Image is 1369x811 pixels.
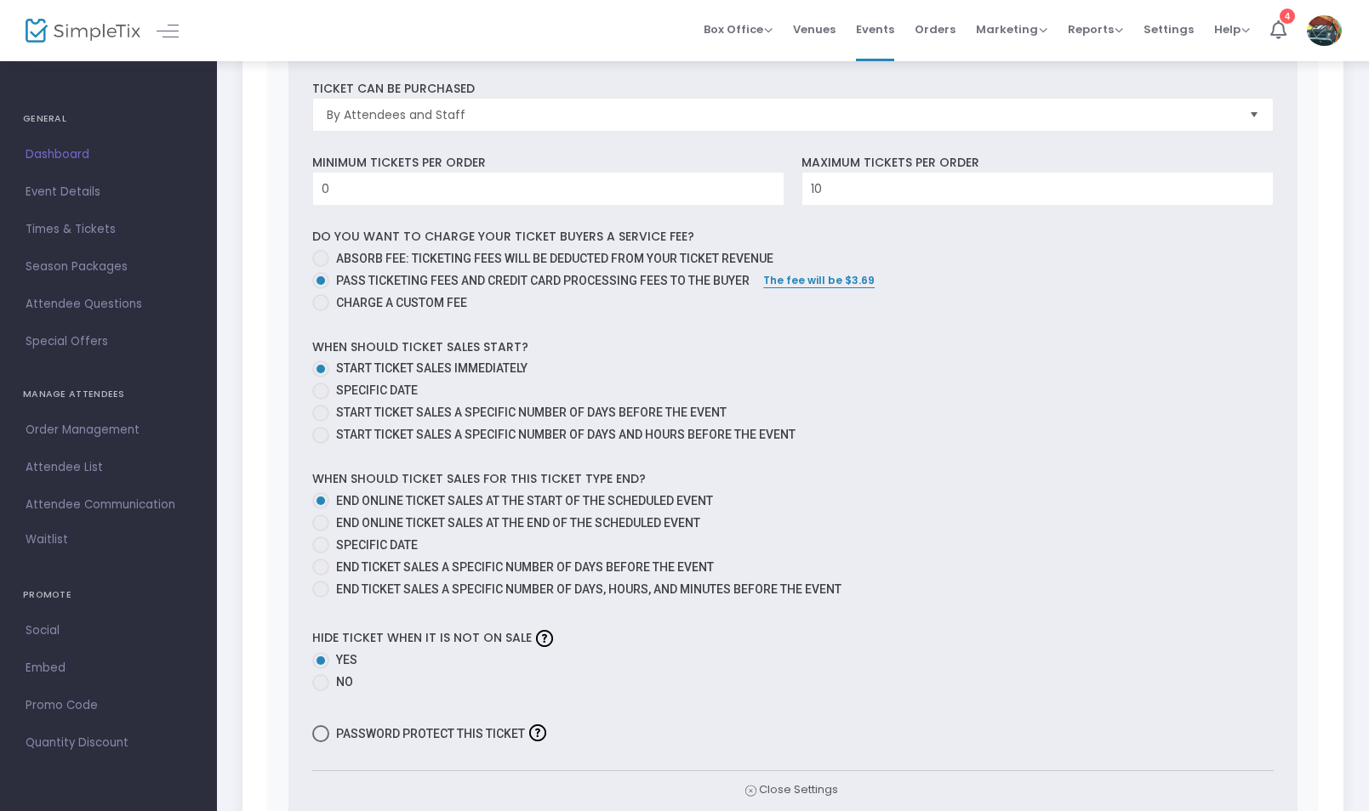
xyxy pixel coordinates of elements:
span: Attendee List [26,457,191,479]
span: Specific Date [336,538,418,552]
img: question-mark [536,630,553,647]
label: Do you want to charge your ticket buyers a service fee? [312,228,694,246]
span: Promo Code [26,695,191,717]
span: Events [856,8,894,51]
span: Reports [1068,21,1123,37]
span: Embed [26,657,191,679]
span: Dashboard [26,144,191,166]
h4: GENERAL [23,102,194,136]
span: Social [26,620,191,642]
span: Help [1214,21,1250,37]
h4: PROMOTE [23,578,194,612]
span: Order Management [26,419,191,441]
span: Start ticket sales immediately [336,361,528,375]
span: Password protect this ticket [336,723,525,744]
span: Start ticket sales a specific number of days before the event [336,405,727,419]
img: question-mark [529,724,546,741]
span: Attendee Questions [26,293,191,315]
span: Box Office [704,21,773,37]
span: No [329,673,353,691]
span: Specific Date [336,383,418,397]
span: Start ticket sales a specific number of days and hours before the event [336,428,796,441]
span: The fee will be $3.69 [763,273,875,287]
span: Waitlist [26,531,68,548]
label: Ticket can be purchased [312,80,475,98]
h4: MANAGE ATTENDEES [23,377,194,411]
span: Yes [329,651,357,669]
span: Charge a custom fee [329,294,467,312]
div: 4 [1280,9,1295,24]
span: End ticket sales a specific number of days, hours, and minutes before the event [336,582,841,596]
span: Times & Tickets [26,218,191,241]
span: End ticket sales a specific number of days before the event [336,560,714,574]
span: Close Settings [745,781,838,799]
span: Orders [915,8,955,51]
span: Pass ticketing fees and credit card processing fees to the buyer [329,272,750,290]
span: Settings [1144,8,1194,51]
button: Select [1242,99,1266,131]
span: Attendee Communication [26,494,191,516]
span: Marketing [976,21,1047,37]
span: By Attendees and Staff [327,106,1235,123]
span: Quantity Discount [26,732,191,754]
span: Season Packages [26,256,191,278]
label: When should ticket sales start? [312,338,528,356]
label: Maximum tickets per order [801,154,979,172]
span: Absorb fee: Ticketing fees will be deducted from your ticket revenue [336,252,773,265]
label: Minimum tickets per order [312,154,486,172]
span: End online ticket sales at the end of the scheduled event [336,516,700,530]
span: Special Offers [26,331,191,353]
label: Hide ticket when it is not on sale [312,625,557,651]
label: When should ticket sales for this ticket type end? [312,470,646,488]
span: Venues [793,8,836,51]
span: End online ticket sales at the start of the scheduled event [336,494,713,508]
span: Event Details [26,181,191,203]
